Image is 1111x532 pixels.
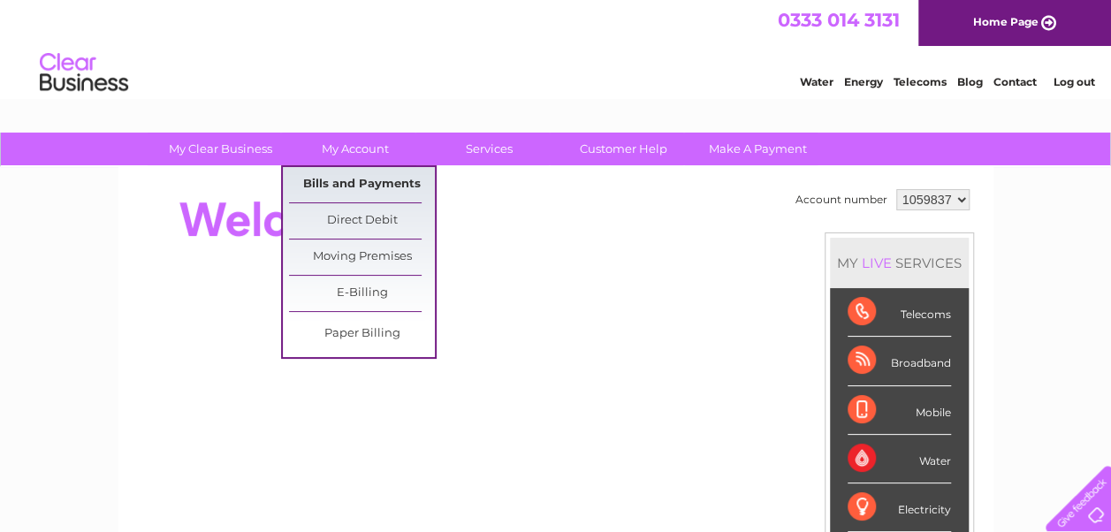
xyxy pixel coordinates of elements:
div: Broadband [848,337,951,385]
a: Moving Premises [289,239,435,275]
div: Mobile [848,386,951,435]
a: My Account [282,133,428,165]
div: MY SERVICES [830,238,969,288]
a: Direct Debit [289,203,435,239]
img: logo.png [39,46,129,100]
a: Log out [1053,75,1094,88]
div: Electricity [848,483,951,532]
div: Telecoms [848,288,951,337]
a: Telecoms [894,75,947,88]
div: LIVE [858,255,895,271]
a: Customer Help [551,133,696,165]
a: Energy [844,75,883,88]
a: Make A Payment [685,133,831,165]
a: Blog [957,75,983,88]
a: Contact [993,75,1037,88]
div: Clear Business is a trading name of Verastar Limited (registered in [GEOGRAPHIC_DATA] No. 3667643... [139,10,974,86]
a: Water [800,75,833,88]
a: Services [416,133,562,165]
a: My Clear Business [148,133,293,165]
div: Water [848,435,951,483]
a: Paper Billing [289,316,435,352]
a: 0333 014 3131 [778,9,900,31]
a: Bills and Payments [289,167,435,202]
td: Account number [791,185,892,215]
a: E-Billing [289,276,435,311]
